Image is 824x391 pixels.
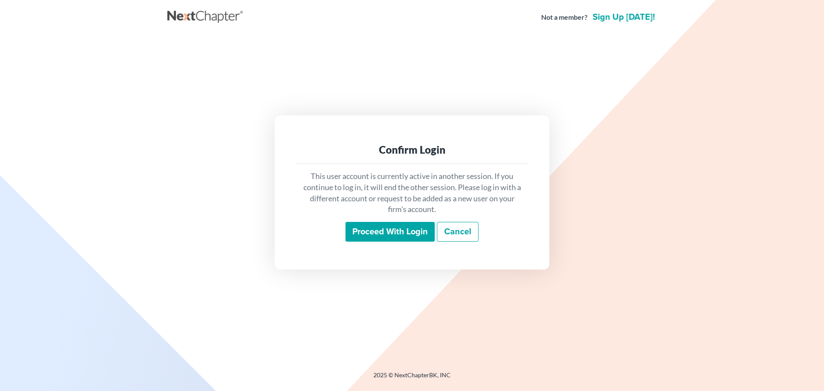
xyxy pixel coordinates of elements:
[437,222,479,242] a: Cancel
[302,143,522,157] div: Confirm Login
[591,13,657,21] a: Sign up [DATE]!
[302,171,522,215] p: This user account is currently active in another session. If you continue to log in, it will end ...
[167,371,657,386] div: 2025 © NextChapterBK, INC
[345,222,435,242] input: Proceed with login
[541,12,588,22] strong: Not a member?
